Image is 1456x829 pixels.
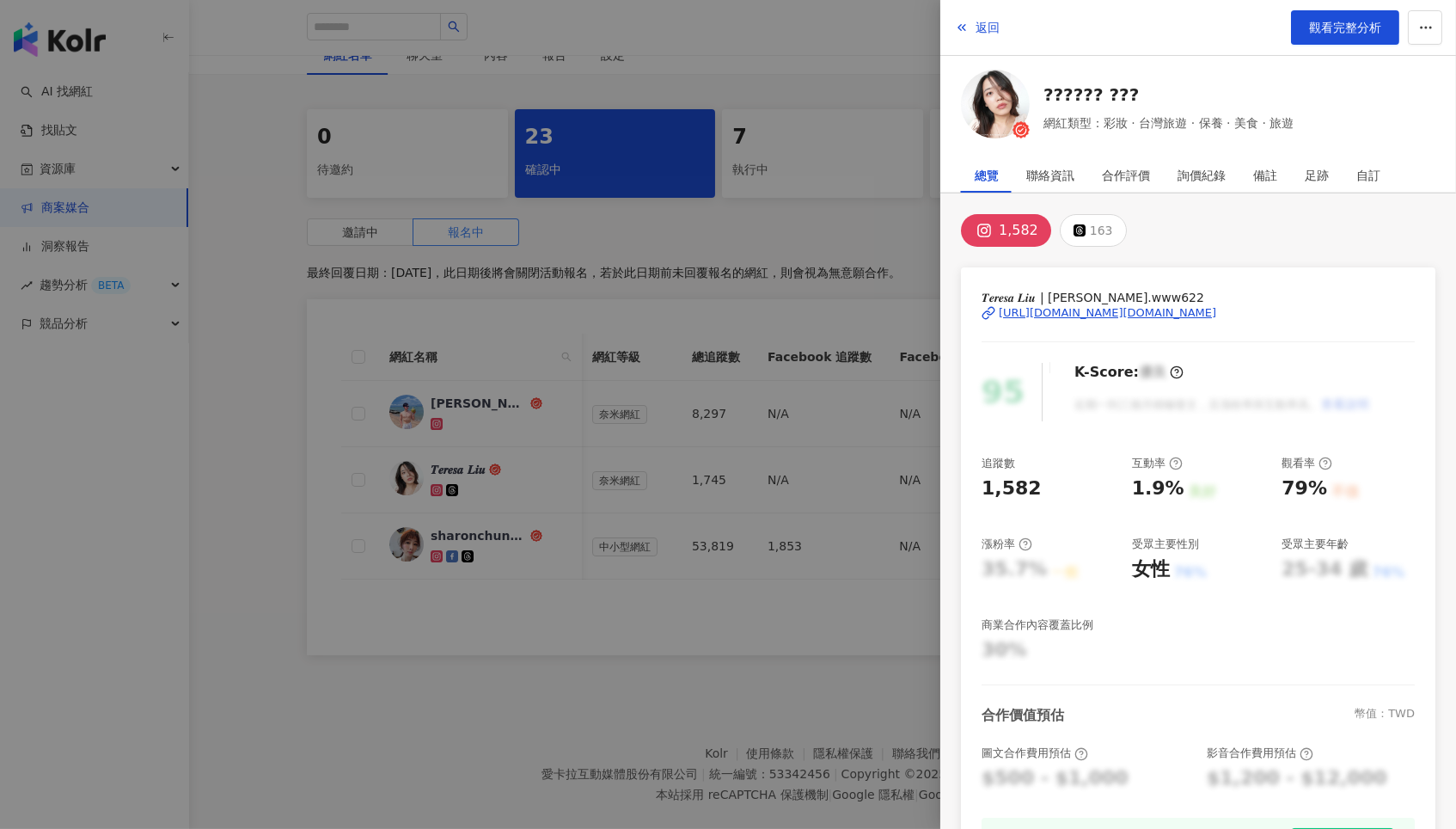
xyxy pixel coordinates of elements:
[982,476,1042,502] div: 1,582
[1060,214,1127,247] button: 163
[982,617,1093,633] div: 商業合作內容覆蓋比例
[999,218,1038,243] div: 1,582
[961,70,1030,144] a: KOL Avatar
[1305,158,1329,193] div: 足跡
[1355,706,1415,725] div: 幣值：TWD
[1074,363,1184,382] div: K-Score :
[982,537,1032,552] div: 漲粉率
[999,305,1216,321] div: [URL][DOMAIN_NAME][DOMAIN_NAME]
[1026,158,1074,193] div: 聯絡資訊
[1132,476,1184,502] div: 1.9%
[982,706,1064,725] div: 合作價值預估
[1253,158,1277,193] div: 備註
[1132,556,1170,583] div: 女性
[982,456,1015,471] div: 追蹤數
[975,158,999,193] div: 總覽
[1090,218,1113,243] div: 163
[1309,21,1381,34] span: 觀看完整分析
[1132,537,1199,552] div: 受眾主要性別
[976,21,1000,34] span: 返回
[1356,158,1380,193] div: 自訂
[1043,114,1294,132] span: 網紅類型：彩妝 · 台灣旅遊 · 保養 · 美食 · 旅遊
[1282,476,1327,502] div: 79%
[1207,746,1313,761] div: 影音合作費用預估
[982,305,1415,321] a: [URL][DOMAIN_NAME][DOMAIN_NAME]
[982,746,1088,761] div: 圖文合作費用預估
[961,70,1030,138] img: KOL Avatar
[1178,158,1226,193] div: 詢價紀錄
[1291,10,1399,45] a: 觀看完整分析
[1282,456,1332,471] div: 觀看率
[982,288,1415,307] span: 𝑻𝒆𝒓𝒆𝒔𝒂 𝑳𝒊𝒖 | [PERSON_NAME].www622
[1132,456,1183,471] div: 互動率
[961,214,1051,247] button: 1,582
[1102,158,1150,193] div: 合作評價
[954,10,1000,45] button: 返回
[1043,83,1294,107] a: ?????? ???
[1282,537,1349,552] div: 受眾主要年齡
